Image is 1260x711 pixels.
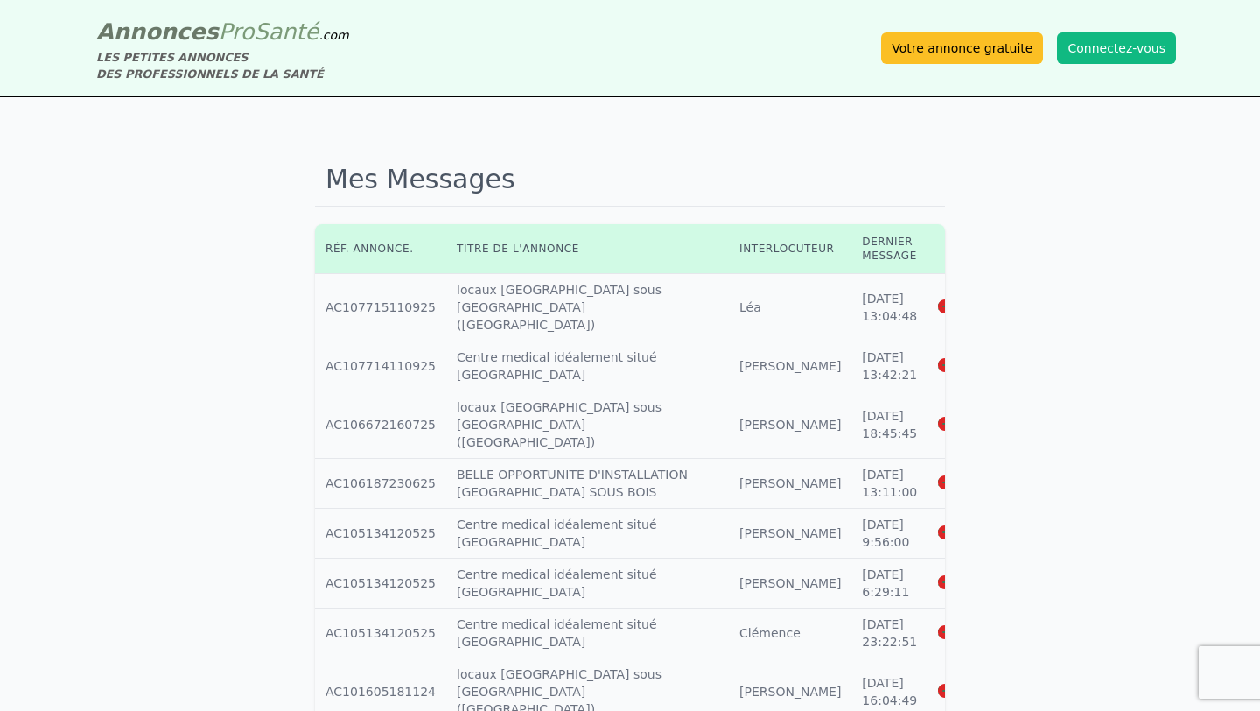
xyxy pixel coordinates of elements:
td: [PERSON_NAME] [729,559,851,609]
td: Centre medical idéalement situé [GEOGRAPHIC_DATA] [446,559,729,609]
td: AC107714110925 [315,341,446,391]
td: Centre medical idéalement situé [GEOGRAPHIC_DATA] [446,509,729,559]
td: AC106187230625 [315,459,446,509]
td: [PERSON_NAME] [729,391,851,459]
button: Connectez-vous [1057,32,1176,64]
td: AC106672160725 [315,391,446,459]
td: AC105134120525 [315,509,446,559]
th: Interlocuteur [729,224,851,274]
td: AC105134120525 [315,609,446,658]
td: [DATE] 18:45:45 [851,391,927,459]
div: LES PETITES ANNONCES DES PROFESSIONNELS DE LA SANTÉ [96,49,349,82]
th: Titre de l'annonce [446,224,729,274]
i: Supprimer la discussion [938,525,952,539]
td: [DATE] 9:56:00 [851,509,927,559]
td: Clémence [729,609,851,658]
span: Annonces [96,18,219,45]
a: AnnoncesProSanté.com [96,18,349,45]
th: Réf. annonce. [315,224,446,274]
td: AC105134120525 [315,559,446,609]
th: Dernier message [851,224,927,274]
h1: Mes Messages [315,153,945,207]
td: locaux [GEOGRAPHIC_DATA] sous [GEOGRAPHIC_DATA] ([GEOGRAPHIC_DATA]) [446,274,729,341]
span: Santé [254,18,318,45]
td: [PERSON_NAME] [729,341,851,391]
td: locaux [GEOGRAPHIC_DATA] sous [GEOGRAPHIC_DATA] ([GEOGRAPHIC_DATA]) [446,391,729,459]
td: [PERSON_NAME] [729,459,851,509]
td: [DATE] 23:22:51 [851,609,927,658]
i: Supprimer la discussion [938,475,952,489]
i: Supprimer la discussion [938,299,952,313]
i: Supprimer la discussion [938,625,952,639]
td: Centre medical idéalement situé [GEOGRAPHIC_DATA] [446,609,729,658]
td: [DATE] 6:29:11 [851,559,927,609]
td: Léa [729,274,851,341]
i: Supprimer la discussion [938,417,952,431]
i: Supprimer la discussion [938,684,952,698]
td: [DATE] 13:04:48 [851,274,927,341]
td: [DATE] 13:42:21 [851,341,927,391]
span: .com [318,28,348,42]
i: Supprimer la discussion [938,358,952,372]
a: Votre annonce gratuite [881,32,1043,64]
td: [DATE] 13:11:00 [851,459,927,509]
span: Pro [219,18,255,45]
td: BELLE OPPORTUNITE D'INSTALLATION [GEOGRAPHIC_DATA] SOUS BOIS [446,459,729,509]
td: AC107715110925 [315,274,446,341]
i: Supprimer la discussion [938,575,952,589]
td: Centre medical idéalement situé [GEOGRAPHIC_DATA] [446,341,729,391]
td: [PERSON_NAME] [729,509,851,559]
